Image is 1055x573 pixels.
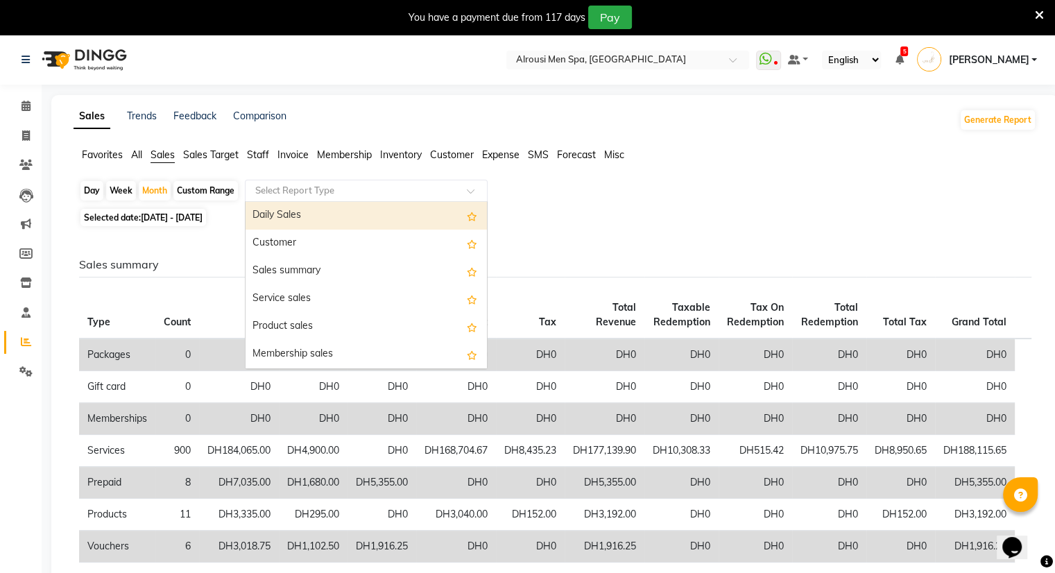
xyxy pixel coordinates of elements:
div: Day [80,181,103,200]
td: DH1,916.25 [348,531,416,563]
td: DH10,975.75 [792,435,866,467]
td: DH0 [199,371,279,403]
td: DH5,355.00 [565,467,644,499]
td: DH0 [496,403,565,435]
span: Add this report to Favorites List [467,291,477,307]
td: DH0 [866,531,935,563]
td: DH0 [348,435,416,467]
span: Add this report to Favorites List [467,207,477,224]
td: DH0 [416,371,496,403]
td: 0 [155,403,199,435]
td: DH1,916.25 [935,531,1015,563]
span: Sales [151,148,175,161]
td: DH0 [644,403,719,435]
span: Taxable Redemption [653,301,710,328]
div: Service sales [246,285,487,313]
td: DH0 [935,403,1015,435]
td: DH0 [199,339,279,371]
span: Count [164,316,191,328]
td: DH0 [792,499,866,531]
td: DH0 [644,499,719,531]
div: Month [139,181,171,200]
td: DH0 [792,531,866,563]
div: Customer [246,230,487,257]
td: Vouchers [79,531,155,563]
span: Total Revenue [596,301,636,328]
td: 6 [155,531,199,563]
td: DH0 [199,403,279,435]
td: DH0 [792,467,866,499]
span: Tax On Redemption [727,301,784,328]
td: Products [79,499,155,531]
a: Feedback [173,110,216,122]
span: All [131,148,142,161]
span: Forecast [557,148,596,161]
td: DH168,704.67 [416,435,496,467]
td: DH4,900.00 [279,435,348,467]
td: DH0 [792,371,866,403]
span: Tax [539,316,556,328]
img: steve Ali [917,47,941,71]
td: Prepaid [79,467,155,499]
span: Grand Total [952,316,1006,328]
td: DH0 [866,467,935,499]
td: DH0 [719,371,792,403]
td: DH0 [719,339,792,371]
td: DH0 [719,467,792,499]
span: Expense [482,148,520,161]
td: DH0 [416,403,496,435]
td: DH0 [719,403,792,435]
td: DH0 [279,371,348,403]
td: DH0 [348,371,416,403]
h6: Sales summary [79,258,1025,271]
td: DH1,916.25 [565,531,644,563]
a: Trends [127,110,157,122]
td: DH0 [416,531,496,563]
td: DH0 [565,403,644,435]
span: Add this report to Favorites List [467,263,477,280]
td: DH0 [719,531,792,563]
span: Misc [604,148,624,161]
div: Membership sales [246,341,487,368]
span: Invoice [277,148,309,161]
td: DH184,065.00 [199,435,279,467]
span: Add this report to Favorites List [467,318,477,335]
td: DH0 [935,339,1015,371]
td: DH0 [792,403,866,435]
td: DH0 [565,339,644,371]
div: Custom Range [173,181,238,200]
td: DH0 [935,371,1015,403]
td: Gift card [79,371,155,403]
td: DH3,335.00 [199,499,279,531]
td: DH0 [279,403,348,435]
td: DH0 [416,467,496,499]
td: DH0 [565,371,644,403]
ng-dropdown-panel: Options list [245,201,488,369]
td: DH0 [792,339,866,371]
td: DH177,139.90 [565,435,644,467]
td: DH5,355.00 [935,467,1015,499]
div: Sales summary [246,257,487,285]
td: Memberships [79,403,155,435]
span: Membership [317,148,372,161]
td: Packages [79,339,155,371]
td: DH152.00 [496,499,565,531]
span: Selected date: [80,209,206,226]
td: DH0 [866,371,935,403]
span: [PERSON_NAME] [948,53,1029,67]
span: Add this report to Favorites List [467,346,477,363]
td: DH515.42 [719,435,792,467]
td: DH0 [644,371,719,403]
td: DH188,115.65 [935,435,1015,467]
td: DH8,950.65 [866,435,935,467]
td: DH3,018.75 [199,531,279,563]
span: Inventory [380,148,422,161]
td: Services [79,435,155,467]
span: Total Tax [883,316,927,328]
a: Sales [74,104,110,129]
button: Generate Report [961,110,1035,130]
div: Product sales [246,313,487,341]
td: DH3,040.00 [416,499,496,531]
td: 900 [155,435,199,467]
td: DH0 [496,467,565,499]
